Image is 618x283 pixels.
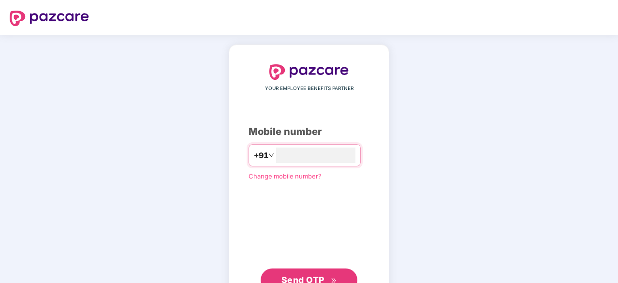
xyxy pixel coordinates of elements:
div: Mobile number [249,124,369,139]
span: YOUR EMPLOYEE BENEFITS PARTNER [265,85,353,92]
span: down [268,152,274,158]
a: Change mobile number? [249,172,322,180]
span: +91 [254,149,268,162]
img: logo [269,64,349,80]
img: logo [10,11,89,26]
